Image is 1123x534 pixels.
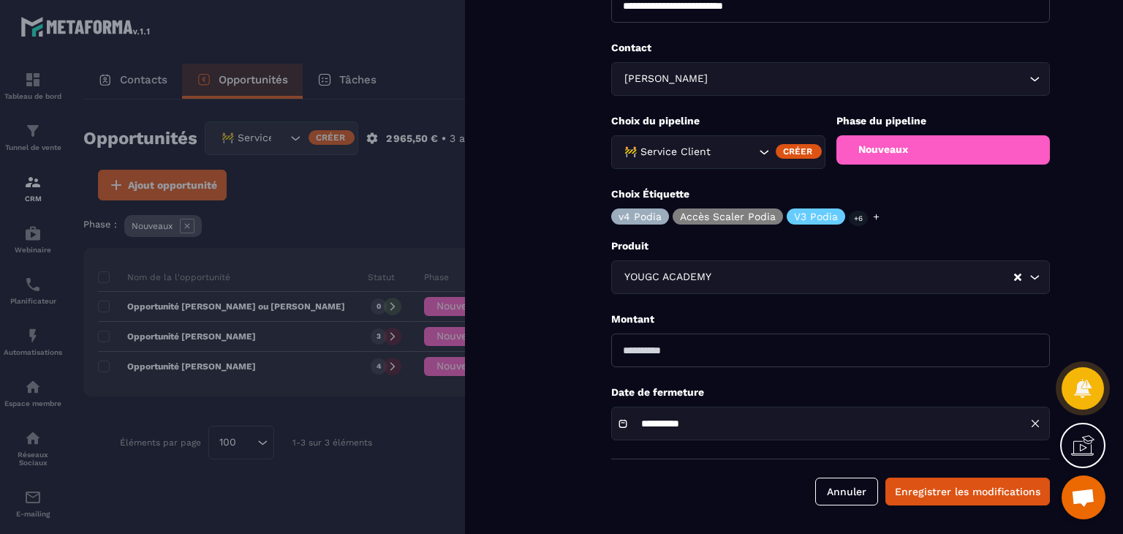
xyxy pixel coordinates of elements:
[611,187,1050,201] p: Choix Étiquette
[836,114,1051,128] p: Phase du pipeline
[611,239,1050,253] p: Produit
[619,211,662,222] p: v4 Podia
[714,269,1013,285] input: Search for option
[611,312,1050,326] p: Montant
[621,144,714,160] span: 🚧 Service Client
[680,211,776,222] p: Accès Scaler Podia
[611,114,825,128] p: Choix du pipeline
[711,71,1026,87] input: Search for option
[611,62,1050,96] div: Search for option
[621,269,714,285] span: YOUGC ACADEMY
[1014,272,1021,283] button: Clear Selected
[815,478,878,505] button: Annuler
[611,386,1050,399] p: Date de fermeture
[621,71,711,87] span: [PERSON_NAME]
[714,144,755,160] input: Search for option
[611,260,1050,294] div: Search for option
[1062,475,1105,519] a: Ouvrir le chat
[885,478,1050,505] button: Enregistrer les modifications
[611,41,1050,55] p: Contact
[794,211,838,222] p: V3 Podia
[849,211,868,226] p: +6
[776,144,822,159] div: Créer
[611,135,825,169] div: Search for option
